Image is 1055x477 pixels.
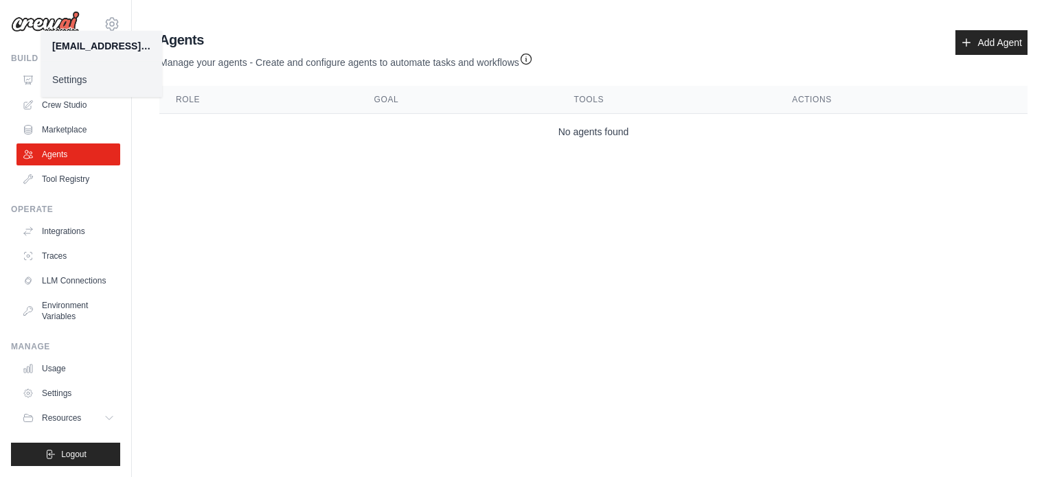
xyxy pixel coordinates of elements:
[16,94,120,116] a: Crew Studio
[159,114,1028,150] td: No agents found
[16,358,120,380] a: Usage
[16,69,120,91] a: Automations
[11,341,120,352] div: Manage
[52,39,151,53] div: [EMAIL_ADDRESS][PERSON_NAME][DOMAIN_NAME]
[16,119,120,141] a: Marketplace
[358,86,558,114] th: Goal
[558,86,776,114] th: Tools
[16,407,120,429] button: Resources
[11,11,80,37] img: Logo
[159,49,533,69] p: Manage your agents - Create and configure agents to automate tasks and workflows
[11,443,120,466] button: Logout
[42,412,81,423] span: Resources
[41,67,162,92] a: Settings
[16,143,120,165] a: Agents
[775,86,1028,114] th: Actions
[61,449,87,460] span: Logout
[159,86,358,114] th: Role
[159,30,533,49] h2: Agents
[16,245,120,267] a: Traces
[11,204,120,215] div: Operate
[16,168,120,190] a: Tool Registry
[16,294,120,327] a: Environment Variables
[16,220,120,242] a: Integrations
[11,53,120,64] div: Build
[16,382,120,404] a: Settings
[955,30,1028,55] a: Add Agent
[16,270,120,292] a: LLM Connections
